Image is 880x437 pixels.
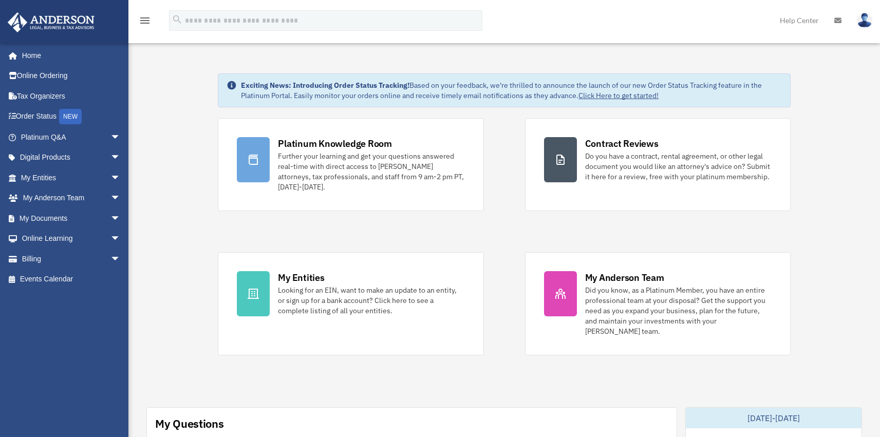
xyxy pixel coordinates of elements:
div: Platinum Knowledge Room [278,137,392,150]
div: Further your learning and get your questions answered real-time with direct access to [PERSON_NAM... [278,151,464,192]
div: Did you know, as a Platinum Member, you have an entire professional team at your disposal? Get th... [585,285,772,336]
a: Billingarrow_drop_down [7,249,136,269]
span: arrow_drop_down [110,208,131,229]
span: arrow_drop_down [110,147,131,168]
a: Platinum Q&Aarrow_drop_down [7,127,136,147]
a: Online Learningarrow_drop_down [7,229,136,249]
div: Do you have a contract, rental agreement, or other legal document you would like an attorney's ad... [585,151,772,182]
a: My Entities Looking for an EIN, want to make an update to an entity, or sign up for a bank accoun... [218,252,483,355]
a: Click Here to get started! [578,91,659,100]
a: My Anderson Teamarrow_drop_down [7,188,136,208]
a: Contract Reviews Do you have a contract, rental agreement, or other legal document you would like... [525,118,791,211]
a: Home [7,45,131,66]
img: User Pic [857,13,872,28]
span: arrow_drop_down [110,229,131,250]
a: My Documentsarrow_drop_down [7,208,136,229]
div: My Anderson Team [585,271,664,284]
a: Tax Organizers [7,86,136,106]
i: menu [139,14,151,27]
i: search [172,14,183,25]
img: Anderson Advisors Platinum Portal [5,12,98,32]
div: [DATE]-[DATE] [686,408,862,428]
span: arrow_drop_down [110,167,131,188]
a: Order StatusNEW [7,106,136,127]
div: Looking for an EIN, want to make an update to an entity, or sign up for a bank account? Click her... [278,285,464,316]
a: My Entitiesarrow_drop_down [7,167,136,188]
span: arrow_drop_down [110,249,131,270]
a: My Anderson Team Did you know, as a Platinum Member, you have an entire professional team at your... [525,252,791,355]
div: My Entities [278,271,324,284]
div: NEW [59,109,82,124]
strong: Exciting News: Introducing Order Status Tracking! [241,81,409,90]
a: Online Ordering [7,66,136,86]
a: Platinum Knowledge Room Further your learning and get your questions answered real-time with dire... [218,118,483,211]
div: My Questions [155,416,224,431]
a: Events Calendar [7,269,136,290]
div: Contract Reviews [585,137,659,150]
span: arrow_drop_down [110,127,131,148]
a: menu [139,18,151,27]
span: arrow_drop_down [110,188,131,209]
a: Digital Productsarrow_drop_down [7,147,136,168]
div: Based on your feedback, we're thrilled to announce the launch of our new Order Status Tracking fe... [241,80,781,101]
